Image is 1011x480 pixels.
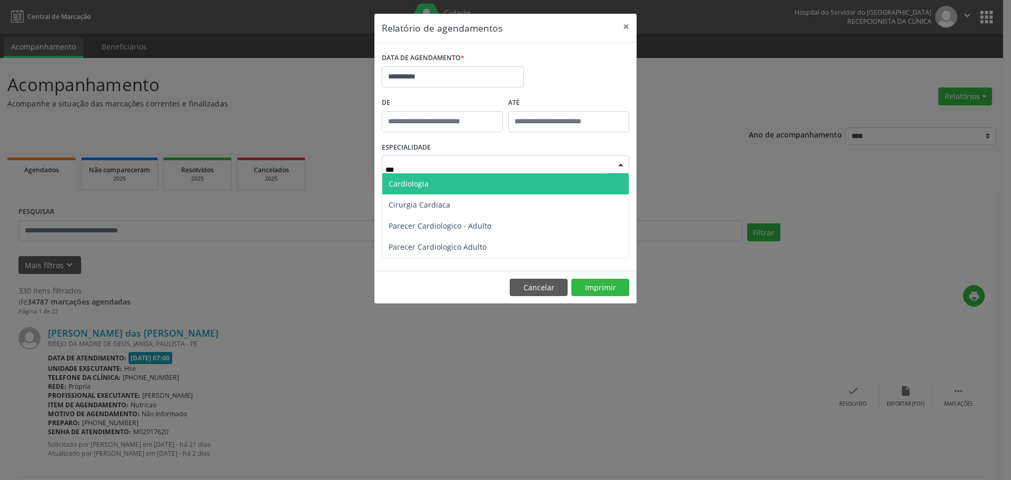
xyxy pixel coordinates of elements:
button: Cancelar [510,279,568,297]
h5: Relatório de agendamentos [382,21,502,35]
label: ATÉ [508,95,629,111]
span: Parecer Cardiologico Adulto [389,242,487,252]
span: Cirurgia Cardiaca [389,200,450,210]
span: Cardiologia [389,179,429,189]
label: De [382,95,503,111]
label: ESPECIALIDADE [382,140,431,156]
button: Close [616,14,637,40]
label: DATA DE AGENDAMENTO [382,50,464,66]
button: Imprimir [571,279,629,297]
span: Parecer Cardiologico - Adulto [389,221,491,231]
